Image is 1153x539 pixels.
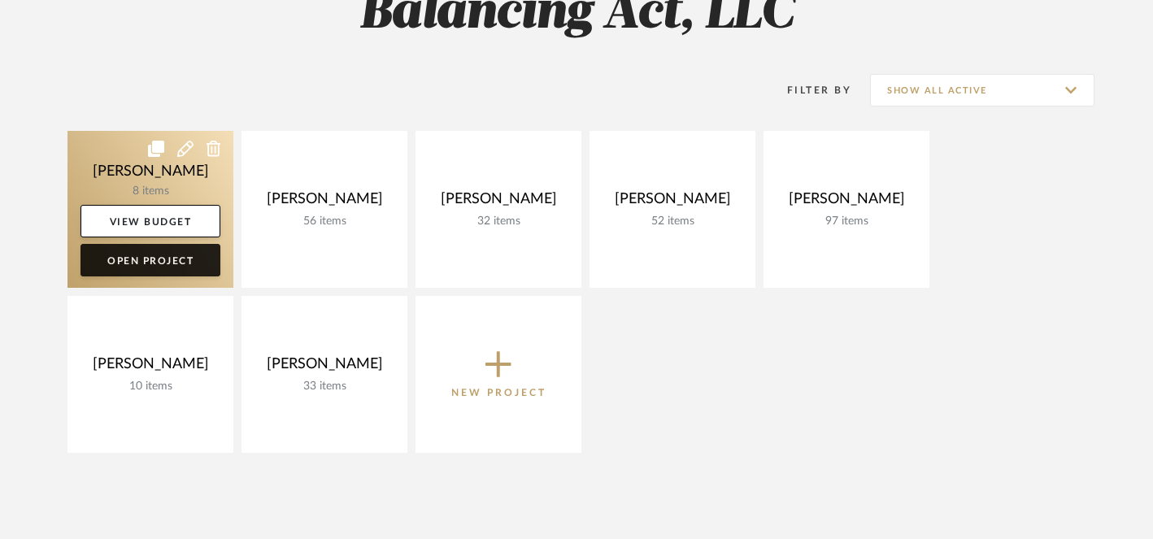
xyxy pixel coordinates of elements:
div: 10 items [80,380,220,393]
a: View Budget [80,205,220,237]
div: [PERSON_NAME] [429,190,568,215]
p: New Project [451,385,546,401]
div: 56 items [255,215,394,228]
button: New Project [416,296,581,453]
div: [PERSON_NAME] [603,190,742,215]
div: 32 items [429,215,568,228]
div: [PERSON_NAME] [255,190,394,215]
div: Filter By [766,82,851,98]
div: 33 items [255,380,394,393]
div: 97 items [777,215,916,228]
div: [PERSON_NAME] [80,355,220,380]
div: 52 items [603,215,742,228]
div: [PERSON_NAME] [255,355,394,380]
a: Open Project [80,244,220,276]
div: [PERSON_NAME] [777,190,916,215]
